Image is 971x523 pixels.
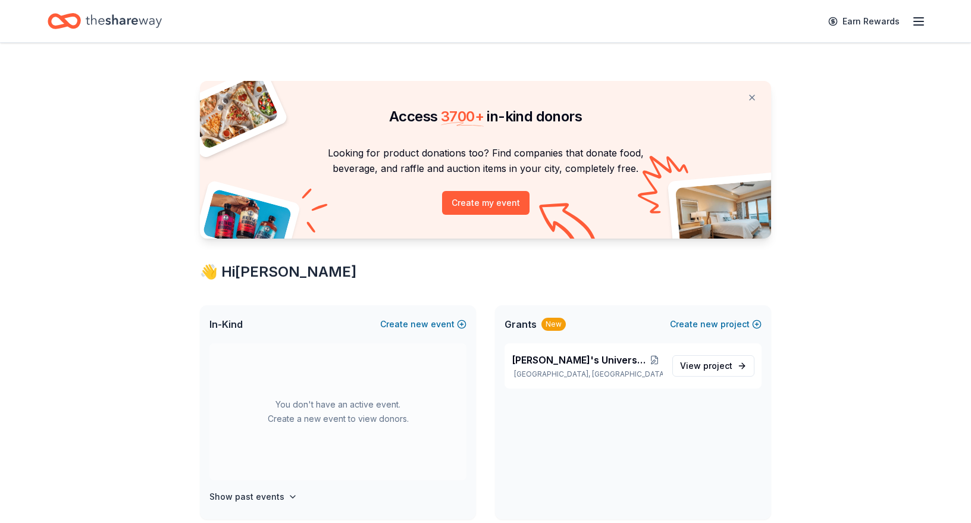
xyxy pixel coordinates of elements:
button: Createnewproject [670,317,762,331]
p: [GEOGRAPHIC_DATA], [GEOGRAPHIC_DATA] [512,369,663,379]
span: Access in-kind donors [389,108,582,125]
span: project [703,361,732,371]
a: Home [48,7,162,35]
div: 👋 Hi [PERSON_NAME] [200,262,771,281]
button: Create my event [442,191,530,215]
div: New [541,318,566,331]
button: Createnewevent [380,317,466,331]
a: View project [672,355,754,377]
a: Earn Rewards [821,11,907,32]
img: Pizza [187,74,280,150]
span: In-Kind [209,317,243,331]
span: View [680,359,732,373]
p: Looking for product donations too? Find companies that donate food, beverage, and raffle and auct... [214,145,757,177]
span: Grants [505,317,537,331]
span: new [411,317,428,331]
img: Curvy arrow [539,203,599,248]
span: new [700,317,718,331]
div: You don't have an active event. Create a new event to view donors. [209,343,466,480]
span: [PERSON_NAME]'s University Challenge [512,353,646,367]
button: Show past events [209,490,297,504]
span: 3700 + [441,108,484,125]
h4: Show past events [209,490,284,504]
